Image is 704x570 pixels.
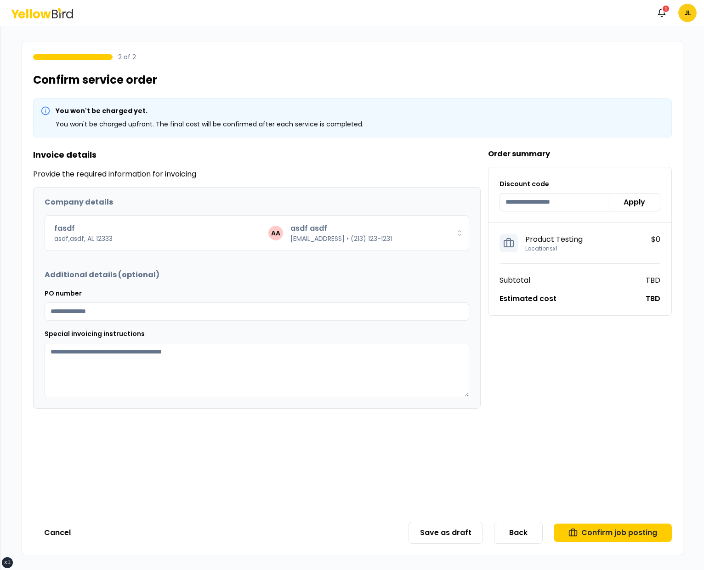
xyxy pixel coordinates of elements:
[45,329,145,338] label: Special invoicing instructions
[351,234,392,243] p: (213) 123-1231
[500,293,556,304] p: Estimated cost
[33,524,82,542] button: Cancel
[646,293,660,304] p: TBD
[346,234,349,243] p: •
[310,223,327,234] p: asdf
[290,234,345,243] p: [EMAIL_ADDRESS]
[45,197,113,208] h2: Company details
[500,179,549,188] label: Discount code
[488,148,672,160] h2: Order summary
[56,119,363,130] p: You won't be charged upfront. The final cost will be confirmed after each service is completed.
[651,234,660,245] p: $0
[646,275,660,286] p: TBD
[118,52,136,62] p: 2 of 2
[45,215,469,251] button: fasdfasdf,asdf, AL 12333AAasdfasdf[EMAIL_ADDRESS]•(213) 123-1231
[678,4,697,22] span: JL
[33,148,481,161] h3: Invoice details
[653,4,671,22] button: 1
[554,524,672,542] button: Confirm job posting
[54,223,261,234] p: fasdf
[609,193,660,211] button: Apply
[409,522,483,544] button: Save as draft
[33,169,481,180] p: Provide the required information for invoicing
[290,223,308,234] p: asdf
[268,226,283,240] span: AA
[33,73,157,87] h1: Confirm service order
[45,269,469,280] h2: Additional details (optional)
[525,245,557,252] p: Locations x 1
[662,5,670,13] div: 1
[500,275,530,286] p: Subtotal
[494,522,543,544] button: Back
[525,234,583,245] p: Product Testing
[4,559,11,566] div: xl
[54,234,261,243] p: asdf , asdf , AL 12333
[45,289,82,298] label: PO number
[56,106,363,115] h4: You won't be charged yet.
